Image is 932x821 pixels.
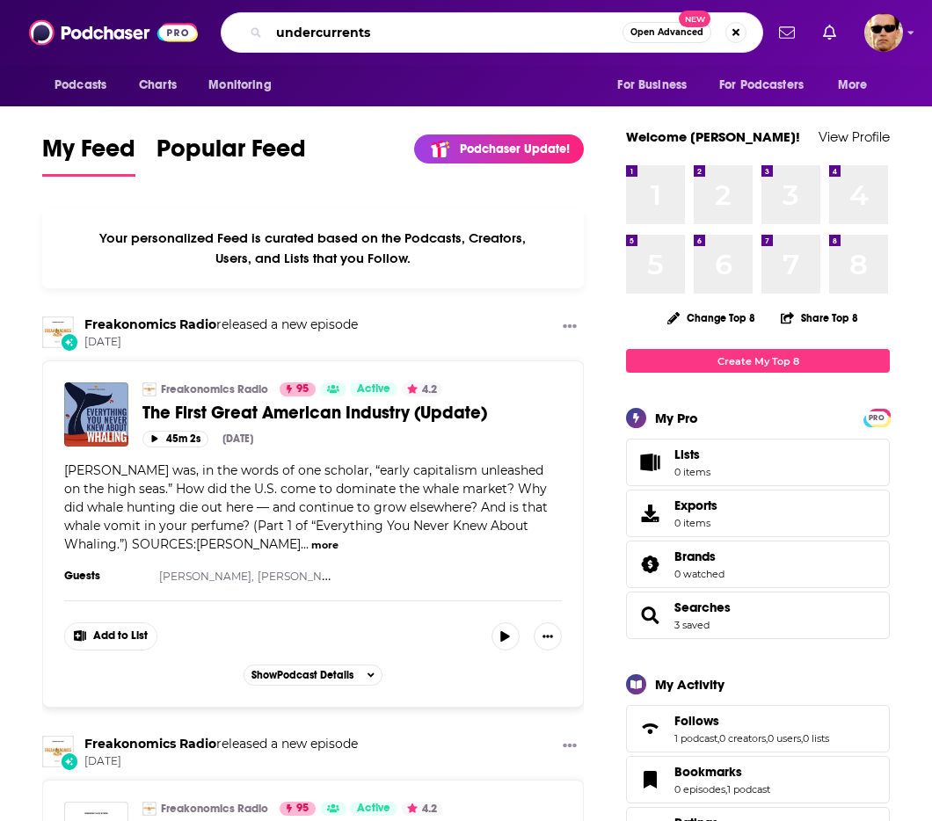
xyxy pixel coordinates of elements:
div: New Episode [60,332,79,352]
button: Show More Button [65,623,157,650]
a: PRO [866,410,887,424]
span: , [725,783,727,796]
button: 4.2 [402,382,442,396]
div: [DATE] [222,432,253,445]
a: View Profile [819,128,890,145]
img: Freakonomics Radio [142,802,157,816]
a: Freakonomics Radio [84,316,216,332]
span: Logged in as karldevries [864,13,903,52]
span: For Business [617,73,687,98]
span: Searches [626,592,890,639]
p: Podchaser Update! [460,142,570,156]
a: Freakonomics Radio [161,802,268,816]
span: My Feed [42,134,135,174]
button: Show More Button [534,622,562,650]
span: Bookmarks [626,756,890,803]
a: Brands [674,549,724,564]
span: Bookmarks [674,764,742,780]
a: Popular Feed [157,134,306,177]
div: My Activity [655,676,724,693]
span: 95 [296,800,309,817]
div: Your personalized Feed is curated based on the Podcasts, Creators, Users, and Lists that you Follow. [42,208,584,288]
span: , [801,732,803,745]
button: Change Top 8 [657,307,766,329]
a: Exports [626,490,890,537]
span: 95 [296,381,309,398]
span: [DATE] [84,335,358,350]
span: For Podcasters [719,73,804,98]
a: The First Great American Industry (Update) [142,402,562,424]
button: open menu [826,69,890,102]
a: Welcome [PERSON_NAME]! [626,128,800,145]
button: Show profile menu [864,13,903,52]
div: Search podcasts, credits, & more... [221,12,763,53]
a: [PERSON_NAME], [258,570,353,583]
a: 0 creators [719,732,766,745]
div: My Pro [655,410,698,426]
a: 1 podcast [727,783,770,796]
span: , [766,732,768,745]
span: 0 items [674,517,717,529]
div: New Episode [60,752,79,771]
a: Searches [632,603,667,628]
span: Brands [674,549,716,564]
a: Freakonomics Radio [84,736,216,752]
span: Exports [674,498,717,513]
span: 0 items [674,466,710,478]
img: Freakonomics Radio [42,736,74,767]
a: Show notifications dropdown [816,18,843,47]
span: Lists [674,447,710,462]
img: User Profile [864,13,903,52]
a: Follows [674,713,829,729]
span: [PERSON_NAME] was, in the words of one scholar, “early capitalism unleashed on the high seas.” Ho... [64,462,548,552]
span: Active [357,381,390,398]
a: Brands [632,552,667,577]
span: ... [301,536,309,552]
a: 0 watched [674,568,724,580]
span: [DATE] [84,754,358,769]
a: 1 podcast [674,732,717,745]
h3: Guests [64,569,143,583]
a: Lists [626,439,890,486]
h3: released a new episode [84,316,358,333]
a: Active [350,802,397,816]
a: 3 saved [674,619,710,631]
a: [PERSON_NAME], [159,570,254,583]
img: Freakonomics Radio [42,316,74,348]
span: Open Advanced [630,28,703,37]
span: New [679,11,710,27]
span: Searches [674,599,731,615]
button: more [311,538,339,553]
button: open menu [708,69,829,102]
a: Create My Top 8 [626,349,890,373]
span: The First Great American Industry (Update) [142,402,487,424]
a: 0 episodes [674,783,725,796]
h3: released a new episode [84,736,358,752]
a: Show notifications dropdown [772,18,802,47]
span: Lists [632,450,667,475]
a: 95 [280,382,316,396]
span: Popular Feed [157,134,306,174]
span: More [838,73,868,98]
button: open menu [42,69,129,102]
a: Bookmarks [632,767,667,792]
img: Freakonomics Radio [142,382,157,396]
span: Exports [632,501,667,526]
button: Share Top 8 [780,301,859,335]
img: Podchaser - Follow, Share and Rate Podcasts [29,16,198,49]
button: open menu [605,69,709,102]
span: Brands [626,541,890,588]
span: Add to List [93,629,148,643]
a: 95 [280,802,316,816]
img: The First Great American Industry (Update) [64,382,128,447]
span: Podcasts [55,73,106,98]
span: , [717,732,719,745]
a: Bookmarks [674,764,770,780]
a: 0 users [768,732,801,745]
a: 0 lists [803,732,829,745]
